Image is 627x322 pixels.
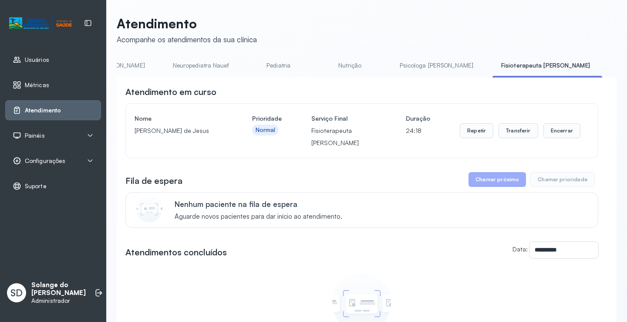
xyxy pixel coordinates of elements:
p: Administrador [31,297,86,305]
span: Atendimento [25,107,61,114]
a: Usuários [13,55,94,64]
p: [PERSON_NAME] de Jesus [135,125,222,137]
img: Imagem de CalloutCard [136,196,162,222]
button: Chamar próximo [469,172,526,187]
p: Solange do [PERSON_NAME] [31,281,86,298]
div: Acompanhe os atendimentos da sua clínica [117,35,257,44]
span: Usuários [25,56,49,64]
a: Nutrição [320,58,381,73]
p: 24:18 [406,125,430,137]
h4: Duração [406,112,430,125]
a: Fisioterapeuta [PERSON_NAME] [492,58,599,73]
img: Logotipo do estabelecimento [9,16,72,31]
h4: Prioridade [252,112,282,125]
p: Nenhum paciente na fila de espera [175,200,342,209]
a: Neuropediatra Nauef [164,58,238,73]
span: Suporte [25,183,47,190]
span: Painéis [25,132,45,139]
h3: Atendimento em curso [125,86,216,98]
h4: Nome [135,112,222,125]
button: Chamar prioridade [530,172,595,187]
p: Fisioterapeuta [PERSON_NAME] [311,125,376,149]
p: Atendimento [117,16,257,31]
a: Psicologa [PERSON_NAME] [391,58,482,73]
h3: Atendimentos concluídos [125,246,227,258]
span: Métricas [25,81,49,89]
a: Métricas [13,81,94,89]
a: Atendimento [13,106,94,115]
div: Normal [256,126,276,134]
span: Configurações [25,157,65,165]
h3: Fila de espera [125,175,182,187]
h4: Serviço Final [311,112,376,125]
label: Data: [512,245,528,253]
button: Transferir [499,123,538,138]
button: Encerrar [543,123,580,138]
button: Repetir [460,123,493,138]
a: Pediatria [248,58,309,73]
span: Aguarde novos pacientes para dar início ao atendimento. [175,213,342,221]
